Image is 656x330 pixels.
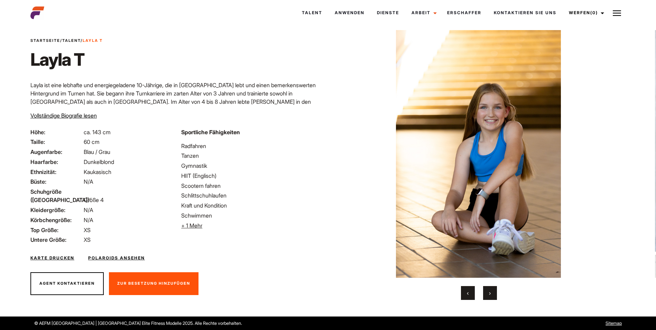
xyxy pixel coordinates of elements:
li: Schwimmen [181,211,324,220]
p: © AEFM [GEOGRAPHIC_DATA] | [GEOGRAPHIC_DATA] Elite Fitness Modelle 2025. Alle Rechte vorbehalten. [34,320,373,327]
span: XS [84,236,91,243]
span: Nächster [489,290,491,296]
li: Tanzen [181,152,324,160]
font: Werfen [569,10,590,15]
span: Körbchengröße: [30,216,82,224]
span: Vollständige Biografie lesen [30,112,97,119]
strong: Sportliche Fähigkeiten [181,129,240,136]
a: Talent [62,38,81,43]
a: Sitemap [606,321,622,326]
a: Talent [296,3,329,22]
span: Untere Größe: [30,236,82,244]
span: Kleidergröße: [30,206,82,214]
h1: Layla T [30,49,103,70]
a: Werfen(0) [563,3,608,22]
a: Polaroids ansehen [88,255,145,261]
span: (0) [590,10,598,15]
button: Agent kontaktieren [30,272,104,295]
span: Zur Besetzung hinzufügen [117,281,190,286]
a: Anwenden [329,3,371,22]
span: Taille: [30,138,82,146]
li: Radfahren [181,142,324,150]
a: Dienste [371,3,405,22]
img: 0B5A8771 [344,30,612,278]
span: Augenfarbe: [30,148,82,156]
img: Burger-Symbol [613,9,621,17]
span: Blau / Grau [84,148,110,155]
strong: Layla T [83,38,103,43]
span: Schuhgröße ([GEOGRAPHIC_DATA]): [30,187,82,204]
span: Kaukasisch [84,168,111,175]
a: Karte drucken [30,255,74,261]
span: / / [30,38,103,44]
span: Höhe: [30,128,82,136]
span: N/A [84,217,93,223]
span: Top Größe: [30,226,82,234]
a: Erschaffer [441,3,488,22]
p: Layla ist eine lebhafte und energiegeladene 10-Jährige, die in [GEOGRAPHIC_DATA] lebt und einen b... [30,81,324,131]
span: Haarfarbe: [30,158,82,166]
a: Startseite [30,38,60,43]
span: ca. 143 cm [84,129,111,136]
li: Schlittschuhlaufen [181,191,324,200]
li: Gymnastik [181,162,324,170]
span: XS [84,227,91,233]
span: N/A [84,207,93,213]
span: 60 cm [84,138,100,145]
li: HIIT (Englisch) [181,172,324,180]
span: Ethnizität: [30,168,82,176]
span: Vorhergehend [467,290,469,296]
span: Größe 4 [84,196,104,203]
span: Dunkelblond [84,158,114,165]
button: Vollständige Biografie lesen [30,111,97,120]
img: cropped-aefm-brand-fav-22-square.png [30,6,44,20]
button: Zur Besetzung hinzufügen [109,272,198,295]
a: Arbeit [405,3,441,22]
li: Kraft und Kondition [181,201,324,210]
li: Scootern fahren [181,182,324,190]
span: + 1 Mehr [181,222,202,229]
span: N/A [84,178,93,185]
a: Kontaktieren Sie uns [488,3,563,22]
span: Büste: [30,177,82,186]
